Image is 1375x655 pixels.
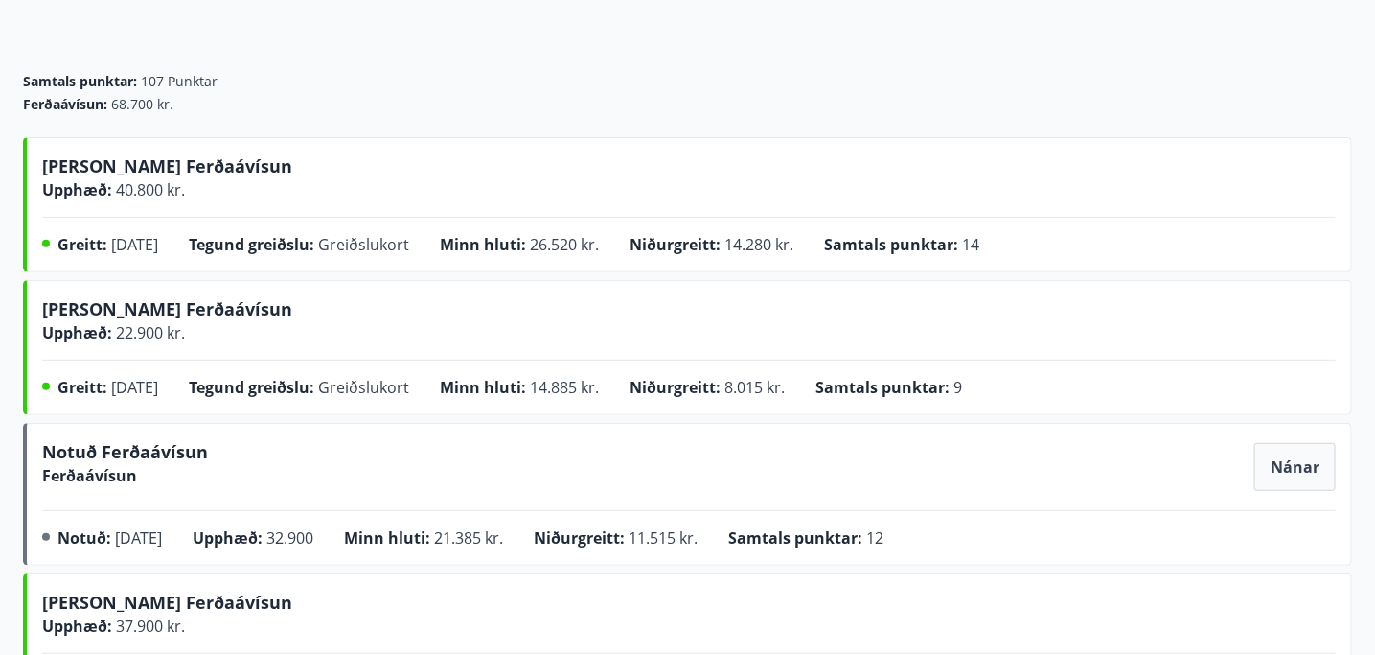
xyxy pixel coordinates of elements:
[1255,444,1335,490] button: Nánar
[266,527,313,549] span: 32.900
[724,234,793,255] span: 14.280 kr.
[23,95,107,114] span: Ferðaávísun :
[57,377,107,398] span: Greitt :
[193,527,263,549] span: Upphæð :
[112,322,185,343] span: 22.900 kr.
[530,234,599,255] span: 26.520 kr.
[42,297,292,328] span: [PERSON_NAME] Ferðaávísun
[112,179,185,200] span: 40.800 kr.
[42,154,292,185] span: [PERSON_NAME] Ferðaávísun
[57,527,111,549] span: Notuð :
[141,72,218,91] span: 107 Punktar
[629,527,698,549] span: 11.515 kr.
[42,440,208,471] span: Notuð Ferðaávísun
[42,322,112,343] span: Upphæð :
[440,234,526,255] span: Minn hluti :
[112,616,185,637] span: 37.900 kr.
[189,377,314,398] span: Tegund greiðslu :
[111,234,158,255] span: [DATE]
[630,377,721,398] span: Niðurgreitt :
[728,527,862,549] span: Samtals punktar :
[115,527,162,549] span: [DATE]
[42,179,112,200] span: Upphæð :
[111,95,173,114] span: 68.700 kr.
[440,377,526,398] span: Minn hluti :
[724,377,785,398] span: 8.015 kr.
[42,465,137,486] span: Ferðaávísun
[962,234,979,255] span: 14
[953,377,962,398] span: 9
[42,591,292,621] span: [PERSON_NAME] Ferðaávísun
[189,234,314,255] span: Tegund greiðslu :
[434,527,503,549] span: 21.385 kr.
[344,527,430,549] span: Minn hluti :
[534,527,625,549] span: Niðurgreitt :
[42,616,112,637] span: Upphæð :
[824,234,958,255] span: Samtals punktar :
[318,377,409,398] span: Greiðslukort
[815,377,950,398] span: Samtals punktar :
[1271,456,1319,478] span: Nánar
[866,527,883,549] span: 12
[23,72,137,91] span: Samtals punktar :
[111,377,158,398] span: [DATE]
[57,234,107,255] span: Greitt :
[318,234,409,255] span: Greiðslukort
[530,377,599,398] span: 14.885 kr.
[630,234,721,255] span: Niðurgreitt :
